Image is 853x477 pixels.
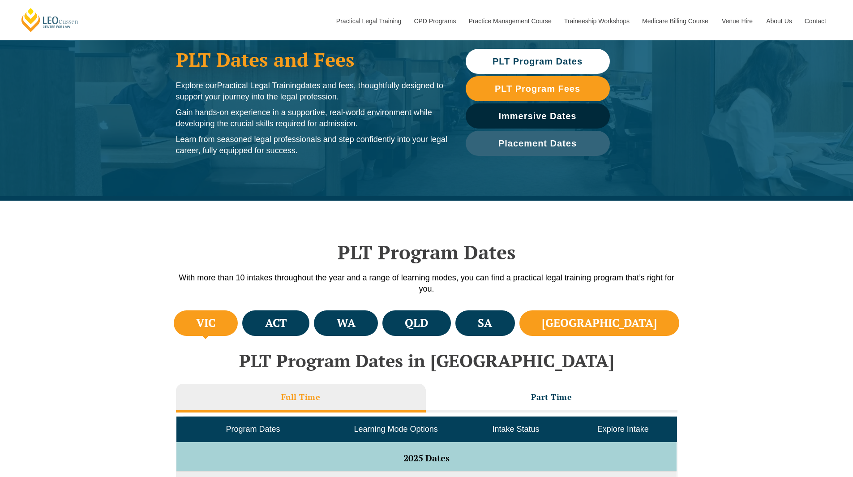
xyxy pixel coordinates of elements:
[171,351,682,370] h2: PLT Program Dates in [GEOGRAPHIC_DATA]
[498,139,577,148] span: Placement Dates
[265,316,287,331] h4: ACT
[176,134,448,156] p: Learn from seasoned legal professionals and step confidently into your legal career, fully equipp...
[176,107,448,129] p: Gain hands-on experience in a supportive, real-world environment while developing the crucial ski...
[20,7,80,33] a: [PERSON_NAME] Centre for Law
[196,316,215,331] h4: VIC
[542,316,657,331] h4: [GEOGRAPHIC_DATA]
[176,48,448,71] h1: PLT Dates and Fees
[492,425,539,434] span: Intake Status
[759,2,798,40] a: About Us
[478,316,492,331] h4: SA
[798,2,833,40] a: Contact
[403,452,450,464] span: 2025 Dates
[493,57,583,66] span: PLT Program Dates
[337,316,356,331] h4: WA
[226,425,280,434] span: Program Dates
[466,103,610,129] a: Immersive Dates
[466,76,610,101] a: PLT Program Fees
[281,392,321,402] h3: Full Time
[531,392,572,402] h3: Part Time
[635,2,715,40] a: Medicare Billing Course
[462,2,557,40] a: Practice Management Course
[217,81,301,90] span: Practical Legal Training
[405,316,428,331] h4: QLD
[715,2,759,40] a: Venue Hire
[407,2,462,40] a: CPD Programs
[330,2,407,40] a: Practical Legal Training
[176,80,448,103] p: Explore our dates and fees, thoughtfully designed to support your journey into the legal profession.
[499,112,577,120] span: Immersive Dates
[557,2,635,40] a: Traineeship Workshops
[171,241,682,263] h2: PLT Program Dates
[495,84,580,93] span: PLT Program Fees
[466,49,610,74] a: PLT Program Dates
[171,272,682,295] p: With more than 10 intakes throughout the year and a range of learning modes, you can find a pract...
[597,425,649,434] span: Explore Intake
[466,131,610,156] a: Placement Dates
[354,425,438,434] span: Learning Mode Options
